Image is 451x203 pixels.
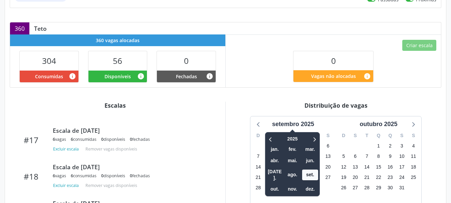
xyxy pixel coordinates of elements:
span: sábado, 25 de outubro de 2025 [409,173,418,182]
div: D [338,130,350,141]
span: segunda-feira, 6 de outubro de 2025 [351,152,360,161]
i: Quantidade de vagas restantes do teto de vagas [364,73,371,80]
div: consumidas [71,136,96,142]
span: 0 [101,136,103,142]
span: janeiro 2000 [267,144,283,155]
span: domingo, 28 de setembro de 2025 [253,183,263,192]
span: domingo, 21 de setembro de 2025 [253,173,263,182]
span: sexta-feira, 17 de outubro de 2025 [397,162,407,172]
div: consumidas [71,173,96,179]
div: Escalas [10,102,221,109]
i: Vagas alocadas que possuem marcações associadas [69,73,76,80]
span: domingo, 26 de outubro de 2025 [339,183,348,192]
span: maio 2000 [284,156,300,166]
span: terça-feira, 14 de outubro de 2025 [362,162,372,172]
div: Q [384,130,396,141]
div: S [408,130,419,141]
div: S [264,130,276,141]
span: sexta-feira, 31 de outubro de 2025 [397,183,407,192]
span: Consumidas [35,73,63,80]
span: 6 [53,173,55,179]
span: sexta-feira, 10 de outubro de 2025 [397,152,407,161]
span: domingo, 5 de outubro de 2025 [339,152,348,161]
span: quarta-feira, 15 de outubro de 2025 [374,162,383,172]
div: fechadas [130,173,150,179]
span: 6 [71,173,73,179]
span: sábado, 11 de outubro de 2025 [409,152,418,161]
span: 0 [101,173,103,179]
div: #18 [14,172,48,181]
span: quinta-feira, 9 de outubro de 2025 [386,152,395,161]
div: vagas [53,136,66,142]
div: Escala de [DATE] [53,127,211,134]
span: sábado, 6 de setembro de 2025 [323,141,333,151]
span: julho 2000 [267,167,283,184]
span: segunda-feira, 27 de outubro de 2025 [351,183,360,192]
span: sábado, 20 de setembro de 2025 [323,162,333,172]
span: segunda-feira, 13 de outubro de 2025 [351,162,360,172]
div: Escala de [DATE] [53,163,211,171]
div: S [350,130,361,141]
div: Teto [29,25,51,32]
span: terça-feira, 7 de outubro de 2025 [362,152,372,161]
span: sexta-feira, 24 de outubro de 2025 [397,173,407,182]
div: T [361,130,373,141]
span: fevereiro 2000 [284,144,300,155]
div: Distribuição de vagas [230,102,441,109]
span: 6 [71,136,73,142]
span: quinta-feira, 2 de outubro de 2025 [386,141,395,151]
div: #17 [14,135,48,145]
div: 360 [10,22,29,34]
span: quarta-feira, 22 de outubro de 2025 [374,173,383,182]
span: agosto 2000 [284,170,300,180]
span: sexta-feira, 3 de outubro de 2025 [397,141,407,151]
div: vagas [53,173,66,179]
span: 0 [331,55,336,66]
span: segunda-feira, 20 de outubro de 2025 [351,173,360,182]
span: domingo, 12 de outubro de 2025 [339,162,348,172]
div: Q [373,130,385,141]
span: sábado, 18 de outubro de 2025 [409,162,418,172]
button: Excluir escala [53,181,81,190]
span: setembro 2000 [302,170,318,180]
div: 360 vagas alocadas [10,34,225,46]
i: Vagas alocadas e sem marcações associadas [137,73,145,80]
div: D [252,130,264,141]
div: disponíveis [101,173,125,179]
span: quarta-feira, 1 de outubro de 2025 [374,141,383,151]
span: 0 [130,136,132,142]
span: abril 2000 [267,156,283,166]
span: dezembro 2000 [302,184,318,194]
span: terça-feira, 28 de outubro de 2025 [362,183,372,192]
span: 304 [42,55,56,66]
span: terça-feira, 21 de outubro de 2025 [362,173,372,182]
span: sábado, 4 de outubro de 2025 [409,141,418,151]
span: março 2000 [302,144,318,155]
span: domingo, 19 de outubro de 2025 [339,173,348,182]
button: Excluir escala [53,144,81,154]
div: S [396,130,408,141]
span: junho 2000 [302,156,318,166]
span: novembro 2000 [284,184,300,194]
span: Disponíveis [104,73,131,80]
div: disponíveis [101,136,125,142]
i: Vagas alocadas e sem marcações associadas que tiveram sua disponibilidade fechada [206,73,213,80]
span: 6 [53,136,55,142]
span: sábado, 13 de setembro de 2025 [323,152,333,161]
span: domingo, 7 de setembro de 2025 [253,152,263,161]
span: sábado, 27 de setembro de 2025 [323,173,333,182]
span: Vagas não alocadas [311,73,356,80]
div: fechadas [130,136,150,142]
button: Criar escala [402,40,436,51]
div: S [322,130,334,141]
span: 0 [130,173,132,179]
span: Fechadas [176,73,197,80]
span: quarta-feira, 29 de outubro de 2025 [374,183,383,192]
span: 2025 [284,134,301,144]
div: outubro 2025 [357,120,400,129]
span: quinta-feira, 16 de outubro de 2025 [386,162,395,172]
span: quarta-feira, 8 de outubro de 2025 [374,152,383,161]
span: outubro 2000 [267,184,283,194]
span: 56 [113,55,122,66]
span: quinta-feira, 23 de outubro de 2025 [386,173,395,182]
